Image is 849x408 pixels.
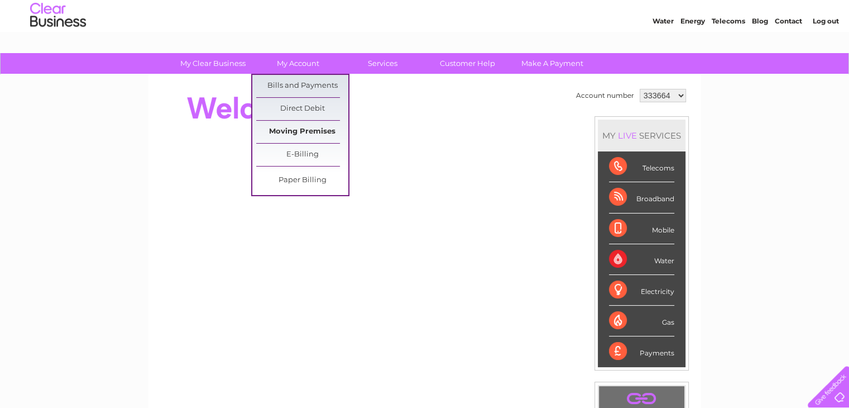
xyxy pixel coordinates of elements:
[609,151,674,182] div: Telecoms
[256,144,348,166] a: E-Billing
[639,6,716,20] a: 0333 014 3131
[421,53,514,74] a: Customer Help
[256,98,348,120] a: Direct Debit
[337,53,429,74] a: Services
[167,53,259,74] a: My Clear Business
[256,121,348,143] a: Moving Premises
[752,48,768,56] a: Blog
[256,169,348,192] a: Paper Billing
[609,275,674,306] div: Electricity
[256,75,348,97] a: Bills and Payments
[573,86,637,105] td: Account number
[775,48,802,56] a: Contact
[712,48,745,56] a: Telecoms
[252,53,344,74] a: My Account
[609,306,674,336] div: Gas
[812,48,838,56] a: Log out
[609,244,674,275] div: Water
[616,130,639,141] div: LIVE
[609,182,674,213] div: Broadband
[609,336,674,367] div: Payments
[609,214,674,244] div: Mobile
[506,53,598,74] a: Make A Payment
[161,6,689,54] div: Clear Business is a trading name of Verastar Limited (registered in [GEOGRAPHIC_DATA] No. 3667643...
[30,29,87,63] img: logo.png
[653,48,674,56] a: Water
[598,120,685,151] div: MY SERVICES
[680,48,705,56] a: Energy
